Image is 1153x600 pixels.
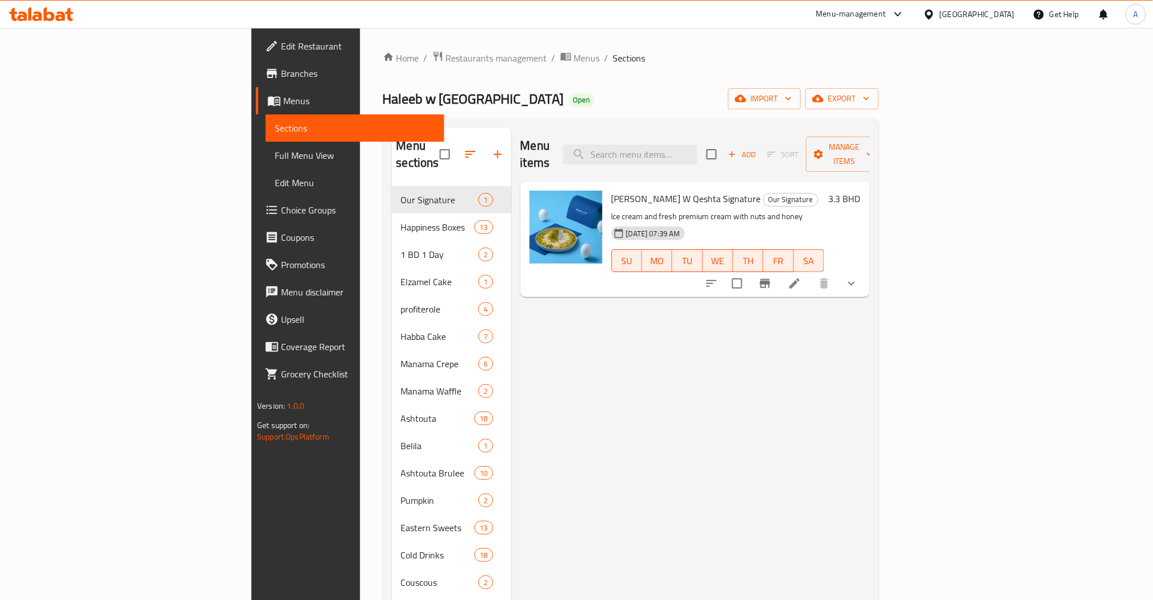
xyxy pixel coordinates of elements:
div: Belila1 [392,432,511,459]
a: Support.OpsPlatform [257,429,329,444]
span: Full Menu View [275,149,435,162]
span: Our Signature [401,193,479,207]
div: items [478,357,493,371]
div: Elzamel Cake [401,275,479,289]
span: 13 [475,222,492,233]
span: Menus [574,51,600,65]
nav: breadcrumb [383,51,879,65]
span: 10 [475,468,492,479]
div: items [474,412,493,425]
span: Select section [700,142,724,166]
button: Manage items [806,137,882,172]
span: SU [617,253,638,269]
span: [DATE] 07:39 AM [622,228,685,239]
span: 4 [479,304,492,315]
span: Manama Waffle [401,384,479,398]
span: Habba Cake [401,330,479,343]
span: Coupons [281,231,435,244]
div: Ashtouta18 [392,405,511,432]
span: Edit Menu [275,176,435,190]
span: Coverage Report [281,340,435,354]
span: Our Signature [764,193,818,206]
span: 1 [479,277,492,287]
span: [PERSON_NAME] W Qeshta Signature [611,190,761,207]
span: 1 [479,441,492,451]
a: Coupons [256,224,444,251]
span: import [737,92,792,106]
div: Open [569,93,595,107]
button: SA [794,249,824,272]
span: TU [677,253,698,269]
span: Select section first [760,146,806,163]
div: [GEOGRAPHIC_DATA] [940,8,1015,20]
button: TU [672,249,702,272]
span: Choice Groups [281,203,435,217]
div: items [474,548,493,562]
button: export [805,88,879,109]
span: Haleeb w [GEOGRAPHIC_DATA] [383,86,564,112]
span: Select all sections [433,142,457,166]
span: FR [768,253,789,269]
button: TH [733,249,763,272]
a: Coverage Report [256,333,444,360]
span: 2 [479,249,492,260]
div: Our Signature1 [392,186,511,213]
span: Sections [613,51,646,65]
li: / [605,51,609,65]
span: TH [738,253,759,269]
div: items [478,248,493,261]
button: delete [811,270,838,297]
div: items [478,275,493,289]
a: Restaurants management [432,51,547,65]
li: / [552,51,556,65]
span: SA [799,253,820,269]
button: sort-choices [698,270,725,297]
span: Eastern Sweets [401,521,475,535]
span: Open [569,95,595,105]
span: 7 [479,331,492,342]
button: SU [611,249,642,272]
div: items [478,439,493,453]
span: Manama Crepe [401,357,479,371]
span: 18 [475,413,492,424]
div: Habba Cake7 [392,323,511,350]
button: WE [703,249,733,272]
div: Menu-management [816,7,886,21]
a: Promotions [256,251,444,278]
span: Version: [257,398,285,413]
span: Ashtouta Brulee [401,466,475,480]
div: Our Signature [763,193,819,207]
span: Get support on: [257,418,309,433]
a: Edit menu item [788,277,801,290]
span: A [1134,8,1138,20]
div: items [478,193,493,207]
span: Promotions [281,258,435,272]
span: Menu disclaimer [281,285,435,299]
div: Couscous [401,576,479,589]
div: items [474,521,493,535]
span: 6 [479,359,492,369]
a: Menus [560,51,600,65]
button: show more [838,270,865,297]
p: Ice cream and fresh premium cream with nuts and honey [611,209,824,224]
div: Pumpkin2 [392,487,511,514]
div: Pumpkin [401,494,479,507]
span: 13 [475,523,492,533]
a: Sections [266,114,444,142]
a: Grocery Checklist [256,360,444,388]
div: Manama Waffle2 [392,377,511,405]
div: Cold Drinks18 [392,541,511,569]
div: Ashtouta Brulee10 [392,459,511,487]
div: Cold Drinks [401,548,475,562]
div: Manama Crepe6 [392,350,511,377]
span: 1 BD 1 Day [401,248,479,261]
div: items [478,384,493,398]
button: Add section [484,141,511,168]
span: 18 [475,550,492,561]
a: Branches [256,60,444,87]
